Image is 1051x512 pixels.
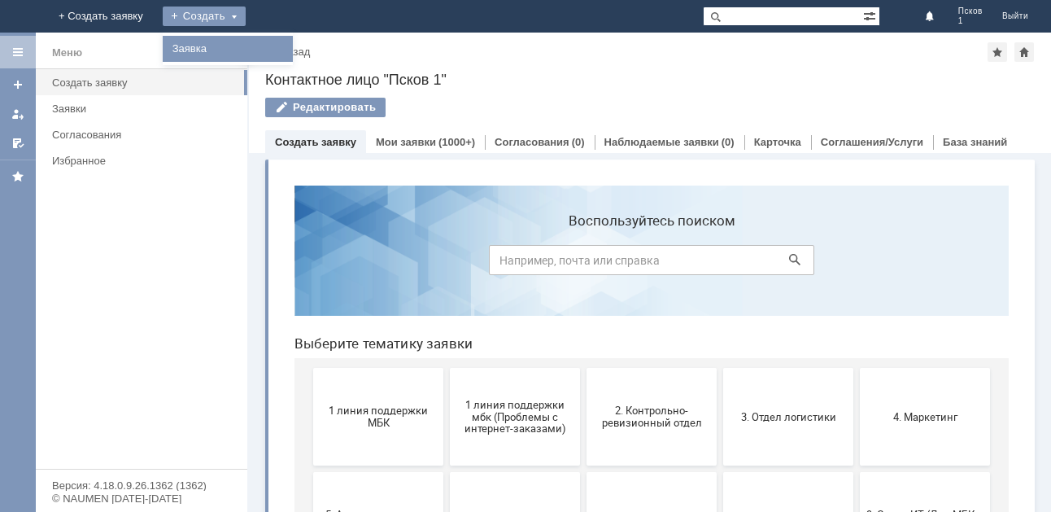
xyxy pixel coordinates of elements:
[13,163,727,179] header: Выберите тематику заявки
[447,238,567,250] span: 3. Отдел логистики
[442,404,572,501] button: Отдел-ИТ (Офис)
[988,42,1007,62] div: Добавить в избранное
[1014,42,1034,62] div: Сделать домашней страницей
[5,130,31,156] a: Мои согласования
[310,232,430,256] span: 2. Контрольно-ревизионный отдел
[52,493,231,504] div: © NAUMEN [DATE]-[DATE]
[578,404,709,501] button: Финансовый отдел
[280,46,310,58] a: Назад
[495,136,569,148] a: Согласования
[275,136,356,148] a: Создать заявку
[52,155,220,167] div: Избранное
[52,103,238,115] div: Заявки
[305,300,435,397] button: 7. Служба безопасности
[958,16,983,26] span: 1
[37,232,157,256] span: 1 линия поддержки МБК
[168,195,299,293] button: 1 линия поддержки мбк (Проблемы с интернет-заказами)
[722,136,735,148] div: (0)
[173,446,294,458] span: Отдел ИТ (1С)
[207,72,533,103] input: Например, почта или справка
[168,300,299,397] button: 6. Закупки
[5,101,31,127] a: Мои заявки
[166,39,290,59] a: Заявка
[52,129,238,141] div: Согласования
[943,136,1007,148] a: База знаний
[163,7,246,26] div: Создать
[572,136,585,148] div: (0)
[821,136,923,148] a: Соглашения/Услуги
[958,7,983,16] span: Псков
[32,300,162,397] button: 5. Административно-хозяйственный отдел
[583,238,704,250] span: 4. Маркетинг
[265,72,1035,88] div: Контактное лицо "Псков 1"
[583,446,704,458] span: Финансовый отдел
[52,77,238,89] div: Создать заявку
[305,404,435,501] button: Отдел-ИТ (Битрикс24 и CRM)
[46,70,244,95] a: Создать заявку
[52,480,231,491] div: Версия: 4.18.0.9.26.1362 (1362)
[46,122,244,147] a: Согласования
[32,195,162,293] button: 1 линия поддержки МБК
[37,446,157,458] span: Бухгалтерия (для мбк)
[447,342,567,354] span: 8. Отдел качества
[52,43,82,63] div: Меню
[442,195,572,293] button: 3. Отдел логистики
[863,7,879,23] span: Расширенный поиск
[376,136,436,148] a: Мои заявки
[37,336,157,361] span: 5. Административно-хозяйственный отдел
[578,195,709,293] button: 4. Маркетинг
[583,336,704,361] span: 9. Отдел-ИТ (Для МБК и Пекарни)
[310,440,430,465] span: Отдел-ИТ (Битрикс24 и CRM)
[32,404,162,501] button: Бухгалтерия (для мбк)
[305,195,435,293] button: 2. Контрольно-ревизионный отдел
[173,225,294,262] span: 1 линия поддержки мбк (Проблемы с интернет-заказами)
[754,136,801,148] a: Карточка
[604,136,719,148] a: Наблюдаемые заявки
[173,342,294,354] span: 6. Закупки
[46,96,244,121] a: Заявки
[578,300,709,397] button: 9. Отдел-ИТ (Для МБК и Пекарни)
[442,300,572,397] button: 8. Отдел качества
[447,446,567,458] span: Отдел-ИТ (Офис)
[310,342,430,354] span: 7. Служба безопасности
[5,72,31,98] a: Создать заявку
[168,404,299,501] button: Отдел ИТ (1С)
[207,40,533,56] label: Воспользуйтесь поиском
[438,136,475,148] div: (1000+)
